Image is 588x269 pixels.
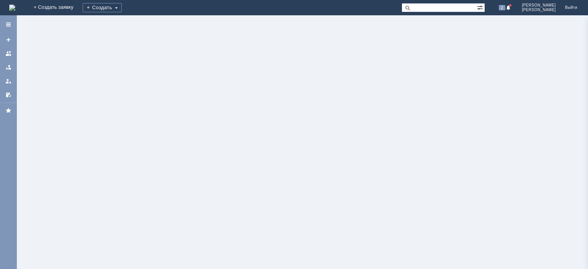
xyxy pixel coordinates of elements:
[522,8,556,12] span: [PERSON_NAME]
[83,3,122,12] div: Создать
[499,5,506,10] span: 2
[2,47,15,60] a: Заявки на командах
[2,34,15,46] a: Создать заявку
[522,3,556,8] span: [PERSON_NAME]
[2,75,15,87] a: Мои заявки
[477,3,485,11] span: Расширенный поиск
[2,89,15,101] a: Мои согласования
[9,5,15,11] img: logo
[9,5,15,11] a: Перейти на домашнюю страницу
[2,61,15,73] a: Заявки в моей ответственности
